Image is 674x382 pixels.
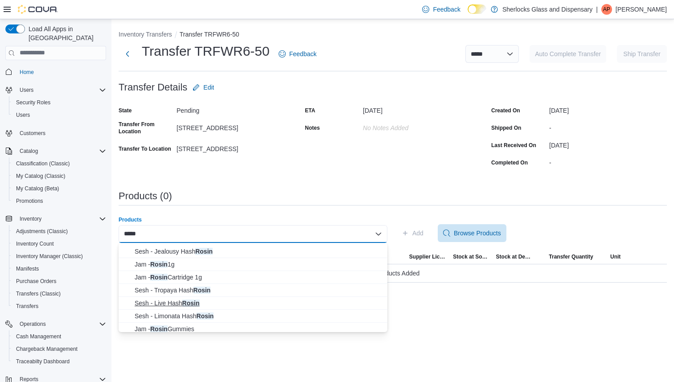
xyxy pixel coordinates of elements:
[617,45,667,63] button: Ship Transfer
[16,253,83,260] span: Inventory Manager (Classic)
[12,301,106,312] span: Transfers
[616,4,667,15] p: [PERSON_NAME]
[16,146,41,156] button: Catalog
[16,303,38,310] span: Transfers
[438,224,506,242] button: Browse Products
[12,226,106,237] span: Adjustments (Classic)
[119,30,667,41] nav: An example of EuiBreadcrumbs
[180,31,239,38] button: Transfer TRFWR6-50
[9,96,110,109] button: Security Roles
[119,145,171,152] label: Transfer To Location
[9,263,110,275] button: Manifests
[177,103,294,114] div: Pending
[16,128,49,139] a: Customers
[119,245,387,258] button: Sesh - Jealousy Hash Rosin
[9,170,110,182] button: My Catalog (Classic)
[119,323,387,336] button: Jam - Rosin Gummies
[18,5,58,14] img: Cova
[16,214,106,224] span: Inventory
[16,185,59,192] span: My Catalog (Beta)
[289,49,316,58] span: Feedback
[493,250,535,264] button: Stock at Destination
[623,49,660,58] span: Ship Transfer
[189,78,218,96] button: Edit
[610,253,621,260] span: Unit
[16,85,106,95] span: Users
[9,288,110,300] button: Transfers (Classic)
[119,271,387,284] button: Jam - Rosin Cartridge 1g
[16,173,66,180] span: My Catalog (Classic)
[16,319,106,329] span: Operations
[16,146,106,156] span: Catalog
[454,229,501,238] span: Browse Products
[549,103,667,114] div: [DATE]
[119,82,187,93] h3: Transfer Details
[12,238,58,249] a: Inventory Count
[20,86,33,94] span: Users
[2,127,110,140] button: Customers
[9,343,110,355] button: Chargeback Management
[16,240,54,247] span: Inventory Count
[2,66,110,78] button: Home
[375,230,382,238] button: Close list of options
[20,320,46,328] span: Operations
[16,358,70,365] span: Traceabilty Dashboard
[2,213,110,225] button: Inventory
[12,331,106,342] span: Cash Management
[12,97,54,108] a: Security Roles
[2,318,110,330] button: Operations
[119,107,132,114] label: State
[119,297,387,310] button: Sesh - Live Hash Rosin
[502,4,592,15] p: Sherlocks Glass and Dispensary
[9,182,110,195] button: My Catalog (Beta)
[12,288,64,299] a: Transfers (Classic)
[12,238,106,249] span: Inventory Count
[549,253,593,260] span: Transfer Quantity
[9,355,110,368] button: Traceabilty Dashboard
[16,160,70,167] span: Classification (Classic)
[12,356,73,367] a: Traceabilty Dashboard
[16,333,61,340] span: Cash Management
[12,301,42,312] a: Transfers
[398,224,427,242] button: Add
[12,288,106,299] span: Transfers (Classic)
[366,268,420,279] span: No Products Added
[16,278,57,285] span: Purchase Orders
[203,83,214,92] span: Edit
[119,284,387,297] button: Sesh - Tropaya Hash Rosin
[16,290,61,297] span: Transfers (Classic)
[601,4,612,15] div: Alexander Pelliccia
[12,110,106,120] span: Users
[12,276,60,287] a: Purchase Orders
[142,42,270,60] h1: Transfer TRFWR6-50
[16,265,39,272] span: Manifests
[119,121,173,135] label: Transfer From Location
[535,49,601,58] span: Auto Complete Transfer
[16,345,78,353] span: Chargeback Management
[12,251,106,262] span: Inventory Manager (Classic)
[16,85,37,95] button: Users
[9,109,110,121] button: Users
[12,344,106,354] span: Chargeback Management
[491,124,521,131] label: Shipped On
[12,251,86,262] a: Inventory Manager (Classic)
[20,148,38,155] span: Catalog
[496,253,532,260] span: Stock at Destination
[305,124,320,131] label: Notes
[9,225,110,238] button: Adjustments (Classic)
[275,45,320,63] a: Feedback
[20,69,34,76] span: Home
[119,45,136,63] button: Next
[12,171,69,181] a: My Catalog (Classic)
[119,258,387,271] button: Jam - Rosin 1g
[363,121,481,131] div: No Notes added
[9,330,110,343] button: Cash Management
[9,157,110,170] button: Classification (Classic)
[16,66,106,78] span: Home
[20,215,41,222] span: Inventory
[16,214,45,224] button: Inventory
[2,84,110,96] button: Users
[12,263,106,274] span: Manifests
[119,191,172,201] h3: Products (0)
